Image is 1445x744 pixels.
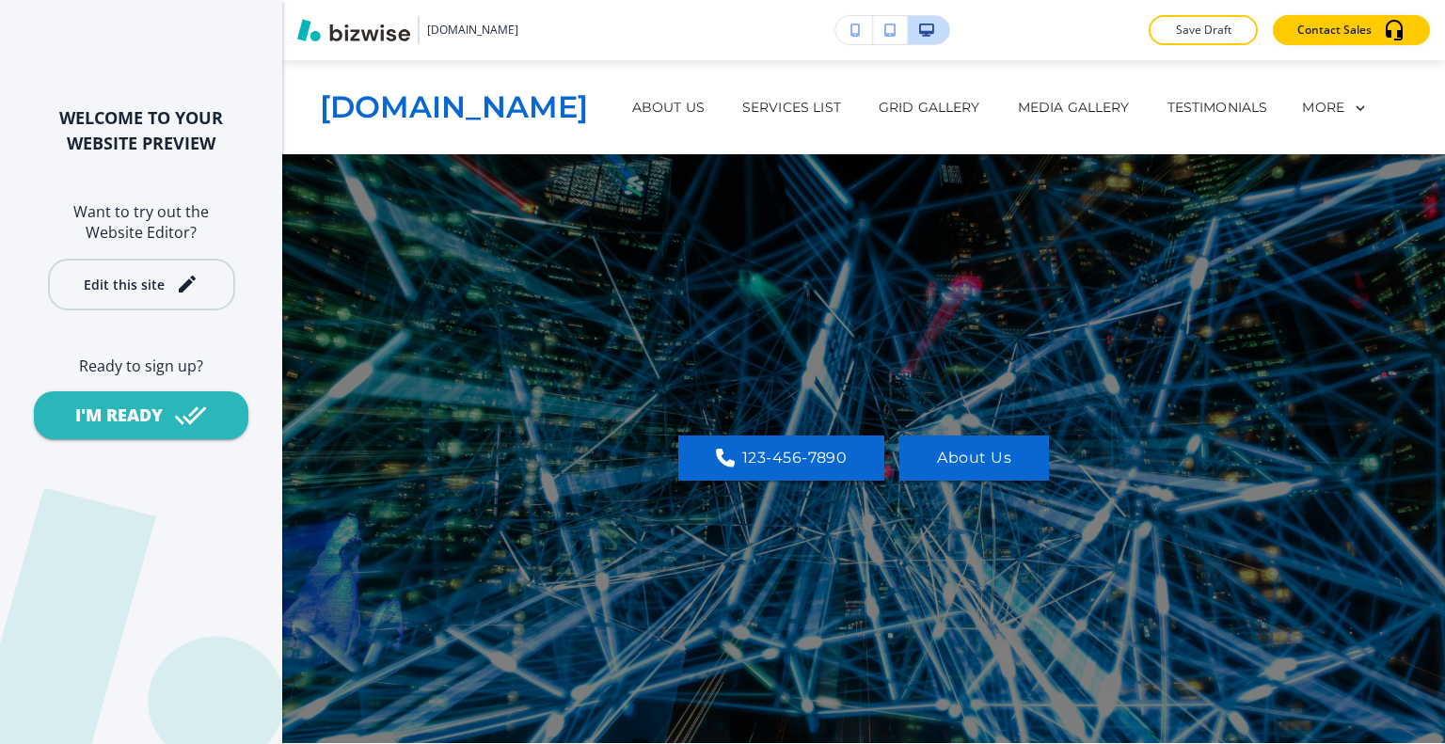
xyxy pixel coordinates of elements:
[1173,22,1233,39] p: Save Draft
[1301,91,1392,121] div: MORE
[1167,98,1268,118] p: Testimonials
[1297,22,1372,39] p: Contact Sales
[48,259,235,310] button: Edit this site
[84,277,165,292] div: Edit this site
[879,98,980,118] p: Grid Gallery
[320,90,588,123] h3: [DOMAIN_NAME]
[75,404,163,427] div: I'M READY
[678,435,885,481] a: 123-456-7890
[1273,15,1430,45] button: Contact Sales
[1018,98,1130,118] p: Media Gallery
[1302,101,1344,115] p: MORE
[1149,15,1258,45] button: Save Draft
[899,435,1049,481] button: About Us
[742,98,841,118] p: Services List
[34,391,248,439] button: I'M READY
[632,98,705,118] p: About Us
[297,16,518,44] button: [DOMAIN_NAME]
[30,201,252,244] h6: Want to try out the Website Editor?
[30,105,252,156] h2: WELCOME TO YOUR WEBSITE PREVIEW
[427,22,518,39] h3: [DOMAIN_NAME]
[297,19,410,41] img: Bizwise Logo
[30,356,252,376] h6: Ready to sign up?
